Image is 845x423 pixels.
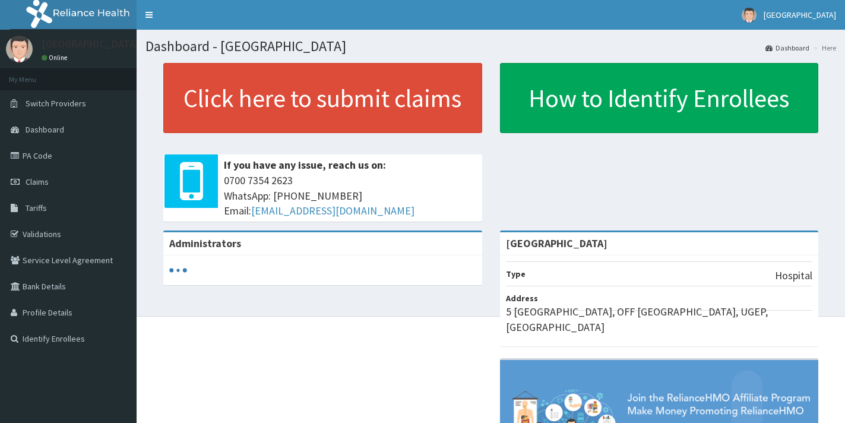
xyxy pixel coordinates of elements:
a: [EMAIL_ADDRESS][DOMAIN_NAME] [251,204,414,217]
span: Claims [26,176,49,187]
a: Click here to submit claims [163,63,482,133]
span: Dashboard [26,124,64,135]
p: [GEOGRAPHIC_DATA] [42,39,140,49]
b: Address [506,293,538,304]
p: 5 [GEOGRAPHIC_DATA], OFF [GEOGRAPHIC_DATA], UGEP, [GEOGRAPHIC_DATA] [506,304,813,334]
a: Online [42,53,70,62]
li: Here [811,43,836,53]
span: 0700 7354 2623 WhatsApp: [PHONE_NUMBER] Email: [224,173,476,219]
span: Tariffs [26,203,47,213]
a: How to Identify Enrollees [500,63,819,133]
b: Administrators [169,236,241,250]
span: Switch Providers [26,98,86,109]
strong: [GEOGRAPHIC_DATA] [506,236,607,250]
span: [GEOGRAPHIC_DATA] [764,10,836,20]
b: Type [506,269,526,279]
b: If you have any issue, reach us on: [224,158,386,172]
h1: Dashboard - [GEOGRAPHIC_DATA] [145,39,836,54]
svg: audio-loading [169,261,187,279]
a: Dashboard [765,43,809,53]
p: Hospital [775,268,812,283]
img: User Image [6,36,33,62]
img: User Image [742,8,757,23]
